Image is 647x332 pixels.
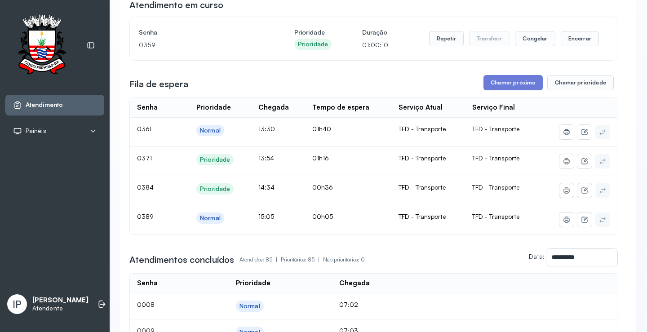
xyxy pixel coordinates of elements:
div: Prioridade [200,156,230,164]
h3: Fila de espera [129,78,188,90]
span: | [318,256,319,263]
span: 0008 [137,301,155,308]
div: Normal [239,302,260,310]
label: Data: [529,252,545,260]
p: Prioritários: 85 [281,253,323,266]
span: TFD - Transporte [472,125,519,133]
div: Prioridade [236,279,270,288]
span: 07:02 [339,301,358,308]
p: Atendidos: 85 [239,253,281,266]
div: TFD - Transporte [399,154,458,162]
h4: Prioridade [294,26,332,39]
p: Não prioritários: 0 [323,253,365,266]
button: Congelar [515,31,555,46]
span: | [276,256,277,263]
h4: Senha [139,26,264,39]
div: Tempo de espera [312,103,369,112]
p: 0359 [139,39,264,51]
span: 15:05 [258,212,274,220]
span: 00h05 [312,212,333,220]
h4: Duração [362,26,388,39]
span: Atendimento [26,101,63,109]
h3: Atendimentos concluídos [129,253,234,266]
div: Normal [200,214,221,222]
div: Senha [137,103,158,112]
span: 13:30 [258,125,275,133]
span: 0384 [137,183,154,191]
button: Chamar prioridade [547,75,614,90]
div: Serviço Final [472,103,515,112]
div: Normal [200,127,221,134]
span: 0361 [137,125,151,133]
img: Logotipo do estabelecimento [9,14,74,77]
a: Atendimento [13,101,97,110]
p: [PERSON_NAME] [32,296,89,305]
span: Painéis [26,127,46,135]
div: TFD - Transporte [399,212,458,221]
div: Senha [137,279,158,288]
button: Chamar próximo [483,75,543,90]
div: TFD - Transporte [399,125,458,133]
div: Serviço Atual [399,103,443,112]
div: Chegada [258,103,289,112]
div: Chegada [339,279,370,288]
span: 00h36 [312,183,333,191]
div: Prioridade [298,40,328,48]
div: Prioridade [200,185,230,193]
button: Repetir [429,31,464,46]
div: TFD - Transporte [399,183,458,191]
span: 01h40 [312,125,331,133]
span: 0389 [137,212,154,220]
span: TFD - Transporte [472,183,519,191]
span: 0371 [137,154,152,162]
span: 01h16 [312,154,329,162]
button: Encerrar [561,31,599,46]
span: TFD - Transporte [472,212,519,220]
span: TFD - Transporte [472,154,519,162]
button: Transferir [469,31,510,46]
div: Prioridade [196,103,231,112]
span: 13:54 [258,154,274,162]
span: 14:34 [258,183,275,191]
p: 01:00:10 [362,39,388,51]
p: Atendente [32,305,89,312]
